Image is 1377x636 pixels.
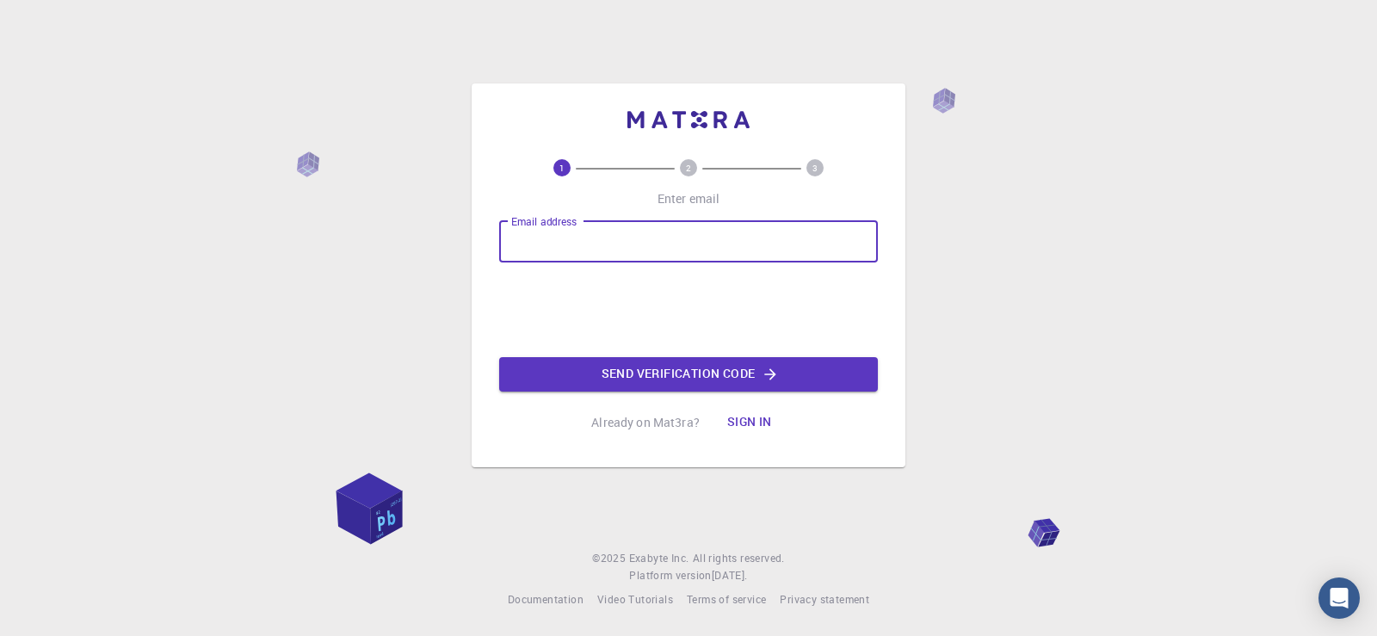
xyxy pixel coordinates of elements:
span: Terms of service [687,592,766,606]
span: [DATE] . [712,568,748,582]
a: Terms of service [687,591,766,608]
label: Email address [511,214,577,229]
span: Video Tutorials [597,592,673,606]
a: Privacy statement [780,591,869,608]
p: Enter email [658,190,720,207]
button: Send verification code [499,357,878,392]
span: © 2025 [592,550,628,567]
span: Exabyte Inc. [629,551,689,565]
span: Documentation [508,592,584,606]
a: Exabyte Inc. [629,550,689,567]
a: Documentation [508,591,584,608]
div: Open Intercom Messenger [1318,577,1360,619]
button: Sign in [713,405,786,440]
iframe: reCAPTCHA [558,276,819,343]
span: All rights reserved. [693,550,785,567]
span: Privacy statement [780,592,869,606]
text: 1 [559,162,565,174]
a: [DATE]. [712,567,748,584]
text: 3 [812,162,818,174]
p: Already on Mat3ra? [591,414,700,431]
text: 2 [686,162,691,174]
span: Platform version [629,567,711,584]
a: Video Tutorials [597,591,673,608]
